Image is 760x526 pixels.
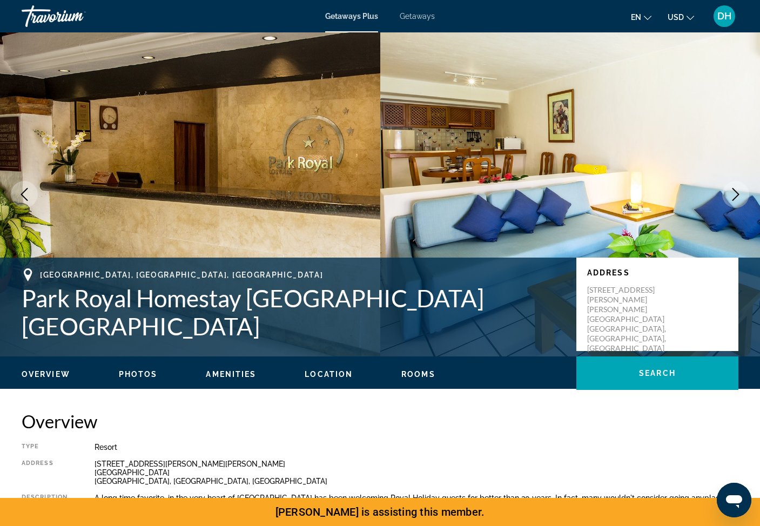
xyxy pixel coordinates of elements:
span: Photos [119,370,158,379]
button: Search [576,356,738,390]
span: Search [639,369,676,377]
div: Address [22,460,68,485]
span: Rooms [401,370,435,379]
span: DH [717,11,731,22]
button: Previous image [11,181,38,208]
span: Location [305,370,353,379]
div: Resort [95,443,738,451]
p: [STREET_ADDRESS][PERSON_NAME][PERSON_NAME] [GEOGRAPHIC_DATA] [GEOGRAPHIC_DATA], [GEOGRAPHIC_DATA]... [587,285,674,353]
h2: Overview [22,410,738,432]
span: en [631,13,641,22]
span: Overview [22,370,70,379]
button: Next image [722,181,749,208]
div: Type [22,443,68,451]
a: Getaways Plus [325,12,378,21]
button: Change language [631,9,651,25]
a: Travorium [22,2,130,30]
button: Location [305,369,353,379]
button: Rooms [401,369,435,379]
span: [GEOGRAPHIC_DATA], [GEOGRAPHIC_DATA], [GEOGRAPHIC_DATA] [40,271,323,279]
h1: Park Royal Homestay [GEOGRAPHIC_DATA] [GEOGRAPHIC_DATA] [22,284,566,340]
p: Address [587,268,728,277]
span: [PERSON_NAME] is assisting this member. [275,505,485,518]
button: Amenities [206,369,256,379]
span: USD [668,13,684,22]
span: Amenities [206,370,256,379]
button: User Menu [710,5,738,28]
button: Photos [119,369,158,379]
button: Overview [22,369,70,379]
a: Getaways [400,12,435,21]
button: Change currency [668,9,694,25]
div: [STREET_ADDRESS][PERSON_NAME][PERSON_NAME] [GEOGRAPHIC_DATA] [GEOGRAPHIC_DATA], [GEOGRAPHIC_DATA]... [95,460,738,485]
iframe: Button to launch messaging window [717,483,751,517]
